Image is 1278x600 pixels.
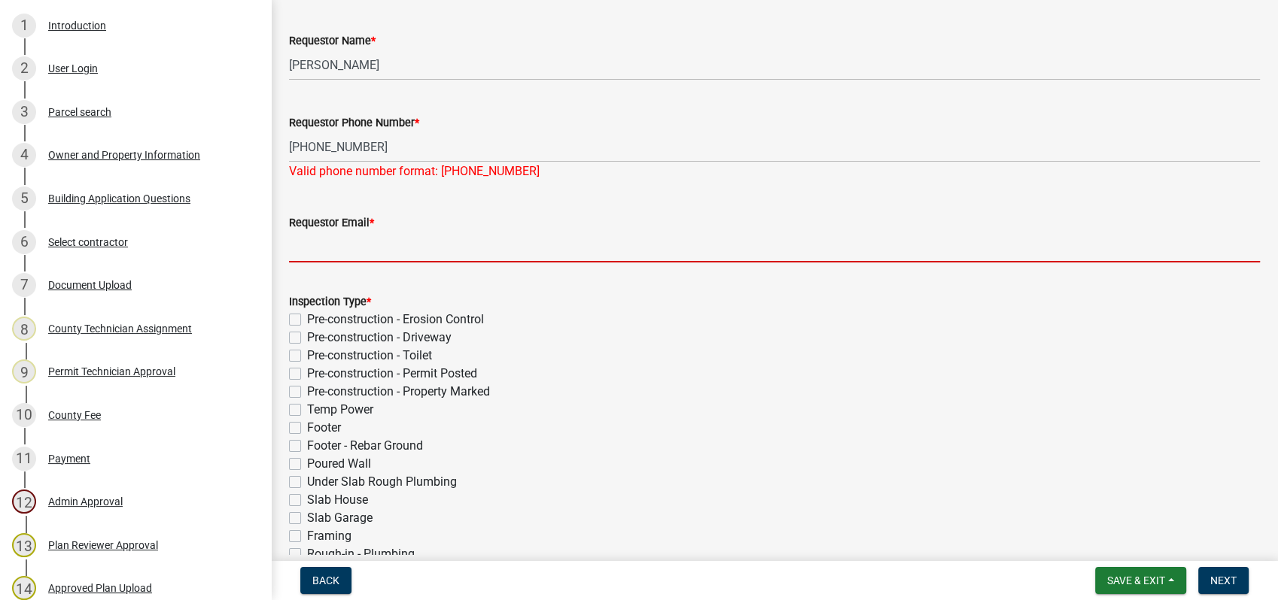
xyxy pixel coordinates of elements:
label: Footer [307,419,341,437]
span: Save & Exit [1107,574,1165,586]
div: Document Upload [48,280,132,290]
div: Building Application Questions [48,193,190,204]
label: Rough-in - Plumbing [307,545,415,563]
div: County Fee [48,410,101,420]
button: Save & Exit [1095,567,1186,594]
label: Slab House [307,491,368,509]
div: Payment [48,453,90,464]
div: 14 [12,576,36,600]
label: Pre-construction - Permit Posted [307,365,477,383]
div: Parcel search [48,107,111,117]
label: Requestor Name [289,36,376,47]
div: Permit Technician Approval [48,366,175,377]
button: Back [300,567,351,594]
label: Framing [307,527,351,545]
div: Select contractor [48,237,128,247]
label: Under Slab Rough Plumbing [307,473,457,491]
button: Next [1198,567,1249,594]
div: Valid phone number format: [PHONE_NUMBER] [289,162,1260,180]
div: 1 [12,14,36,38]
span: Back [312,574,339,586]
label: Pre-construction - Driveway [307,329,452,347]
div: Owner and Property Information [48,150,200,160]
label: Poured Wall [307,455,371,473]
div: 7 [12,273,36,297]
div: County Technician Assignment [48,323,192,334]
div: 10 [12,403,36,427]
div: Introduction [48,20,106,31]
div: 9 [12,359,36,383]
label: Footer - Rebar Ground [307,437,423,455]
label: Inspection Type [289,297,371,308]
div: 12 [12,489,36,514]
div: 3 [12,100,36,124]
div: User Login [48,63,98,74]
div: 5 [12,186,36,211]
label: Requestor Email [289,218,374,229]
div: Plan Reviewer Approval [48,540,158,550]
span: Next [1210,574,1237,586]
label: Slab Garage [307,509,373,527]
div: Admin Approval [48,496,123,507]
div: Approved Plan Upload [48,583,152,593]
div: 8 [12,317,36,341]
label: Temp Power [307,401,373,419]
label: Requestor Phone Number [289,118,419,129]
div: 6 [12,230,36,254]
label: Pre-construction - Property Marked [307,383,490,401]
label: Pre-construction - Erosion Control [307,311,484,329]
label: Pre-construction - Toilet [307,347,432,365]
div: 2 [12,56,36,80]
div: 11 [12,447,36,471]
div: 13 [12,533,36,557]
div: 4 [12,143,36,167]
